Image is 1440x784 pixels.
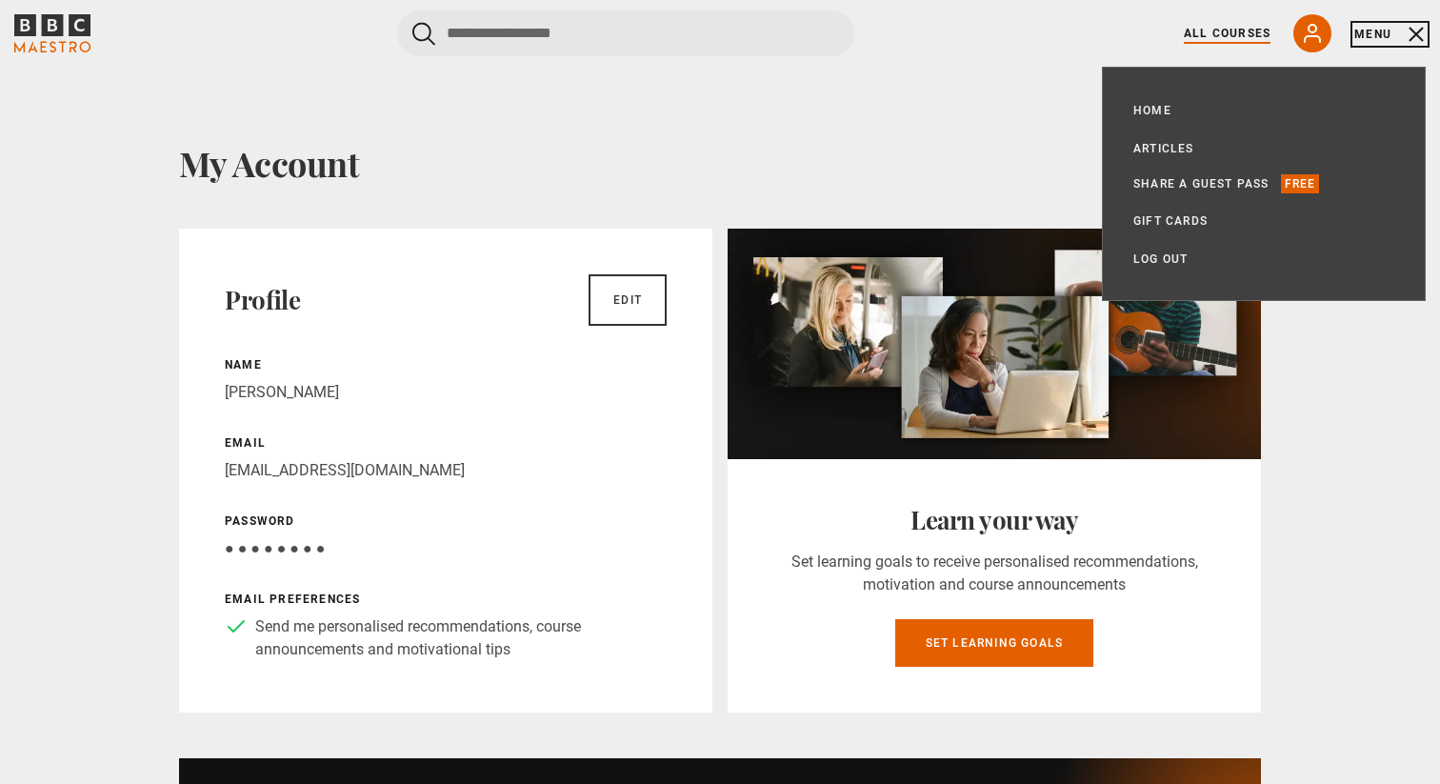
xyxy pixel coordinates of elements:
[773,551,1215,596] p: Set learning goals to receive personalised recommendations, motivation and course announcements
[1133,101,1171,120] a: Home
[1133,250,1188,269] a: Log out
[412,22,435,46] button: Submit the search query
[255,615,667,661] p: Send me personalised recommendations, course announcements and motivational tips
[225,591,667,608] p: Email preferences
[225,381,667,404] p: [PERSON_NAME]
[225,513,667,530] p: Password
[1133,139,1194,158] a: Articles
[225,539,325,557] span: ● ● ● ● ● ● ● ●
[225,434,667,452] p: Email
[225,459,667,482] p: [EMAIL_ADDRESS][DOMAIN_NAME]
[1133,174,1270,193] a: Share a guest pass
[225,285,300,315] h2: Profile
[1281,174,1320,193] p: Free
[589,274,667,326] a: Edit
[397,10,854,56] input: Search
[225,356,667,373] p: Name
[895,619,1094,667] a: Set learning goals
[179,143,1261,183] h1: My Account
[14,14,90,52] svg: BBC Maestro
[1133,211,1208,231] a: Gift Cards
[1184,25,1270,42] a: All Courses
[773,505,1215,535] h2: Learn your way
[1354,25,1426,44] button: Toggle navigation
